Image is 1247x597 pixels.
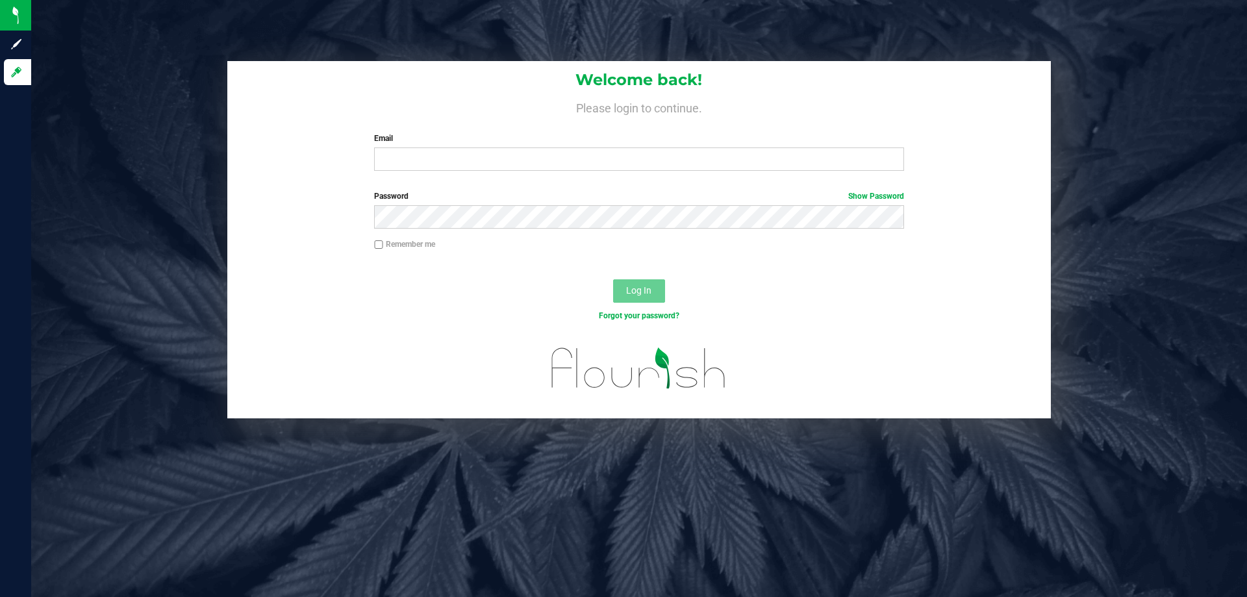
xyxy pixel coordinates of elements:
[626,285,651,296] span: Log In
[227,71,1051,88] h1: Welcome back!
[227,99,1051,114] h4: Please login to continue.
[848,192,904,201] a: Show Password
[374,238,435,250] label: Remember me
[536,335,742,401] img: flourish_logo.svg
[613,279,665,303] button: Log In
[374,192,409,201] span: Password
[599,311,679,320] a: Forgot your password?
[10,38,23,51] inline-svg: Sign up
[374,133,903,144] label: Email
[374,240,383,249] input: Remember me
[10,66,23,79] inline-svg: Log in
